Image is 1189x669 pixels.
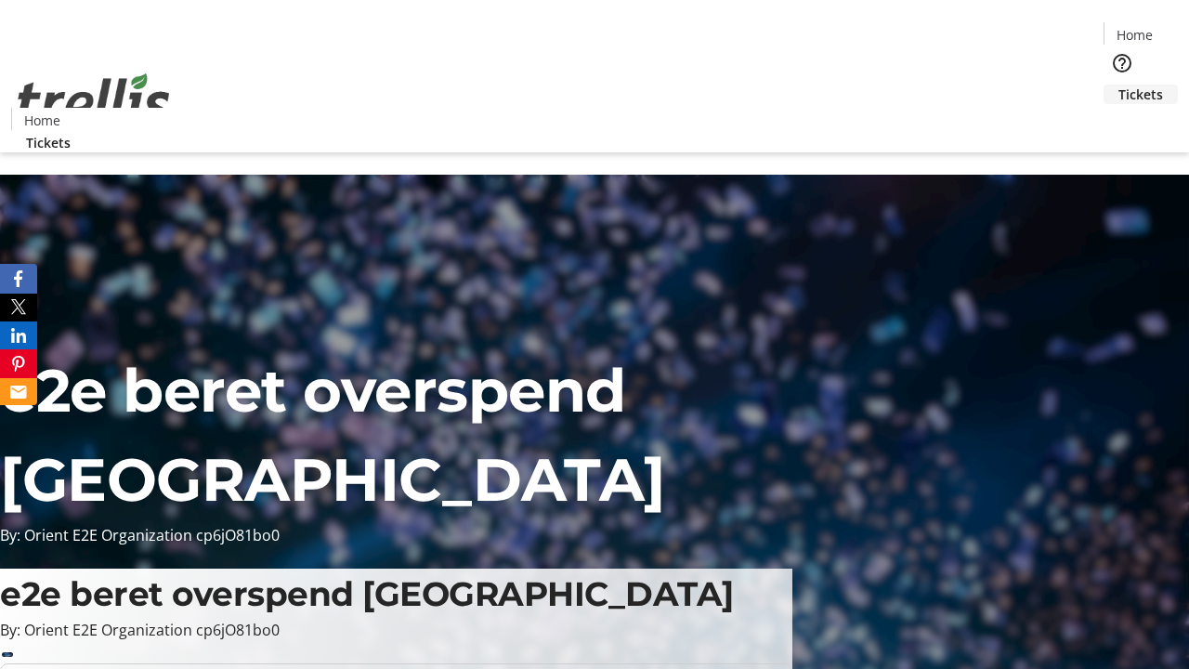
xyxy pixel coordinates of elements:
span: Tickets [26,133,71,152]
button: Help [1104,45,1141,82]
a: Tickets [11,133,85,152]
span: Home [24,111,60,130]
a: Home [12,111,72,130]
button: Cart [1104,104,1141,141]
span: Home [1117,25,1153,45]
span: Tickets [1118,85,1163,104]
img: Orient E2E Organization cp6jO81bo0's Logo [11,53,176,146]
a: Tickets [1104,85,1178,104]
a: Home [1104,25,1164,45]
